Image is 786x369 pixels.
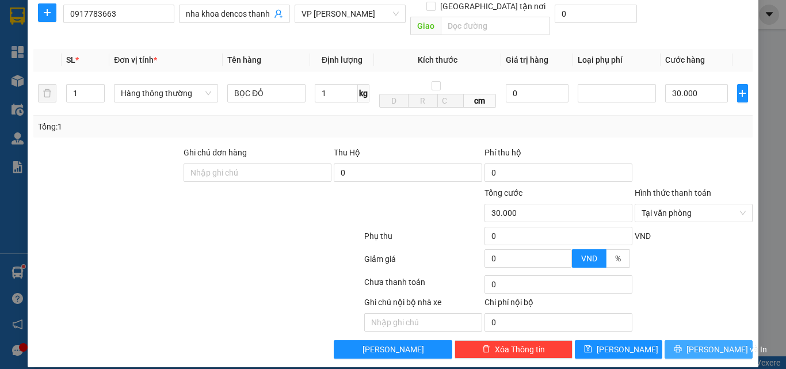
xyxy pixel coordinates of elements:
button: delete [38,84,56,102]
span: Giao [410,17,441,35]
input: C [437,94,464,108]
span: Giá trị hàng [506,55,548,64]
th: Loại phụ phí [573,49,661,71]
span: plus [39,8,56,17]
input: R [408,94,437,108]
span: user-add [274,9,283,18]
span: Tổng cước [484,188,522,197]
span: plus [738,89,747,98]
input: Cước giao hàng [555,5,637,23]
div: Giảm giá [363,253,483,273]
span: Thu Hộ [334,148,360,157]
span: Hàng thông thường [121,85,211,102]
span: VND [635,231,651,241]
span: Định lượng [322,55,363,64]
span: [PERSON_NAME] [363,343,424,356]
span: Tại văn phòng [642,204,746,222]
span: [PERSON_NAME] và In [686,343,767,356]
span: SL [66,55,75,64]
input: VD: Bàn, Ghế [227,84,306,102]
input: 0 [506,84,568,102]
span: Xóa Thông tin [495,343,545,356]
input: D [379,94,409,108]
div: Chưa thanh toán [363,276,483,296]
button: [PERSON_NAME] [334,340,452,359]
span: save [584,345,592,354]
span: printer [674,345,682,354]
button: deleteXóa Thông tin [455,340,573,359]
input: Dọc đường [441,17,550,35]
span: [PERSON_NAME] [597,343,658,356]
button: plus [38,3,56,22]
span: kg [358,84,369,102]
span: Tên hàng [227,55,261,64]
span: Kích thước [418,55,457,64]
label: Ghi chú đơn hàng [184,148,247,157]
span: Cước hàng [665,55,705,64]
span: Đơn vị tính [114,55,157,64]
input: Ghi chú đơn hàng [184,163,331,182]
button: printer[PERSON_NAME] và In [665,340,753,359]
div: Chi phí nội bộ [484,296,632,313]
button: plus [737,84,748,102]
div: Tổng: 1 [38,120,304,133]
span: VP LÊ HỒNG PHONG [302,5,399,22]
input: Nhập ghi chú [364,313,482,332]
div: Phụ thu [363,230,483,250]
span: delete [482,345,490,354]
div: Ghi chú nội bộ nhà xe [364,296,482,313]
span: VND [581,254,597,263]
span: cm [464,94,497,108]
button: save[PERSON_NAME] [575,340,663,359]
label: Hình thức thanh toán [635,188,711,197]
div: Phí thu hộ [484,146,632,163]
span: % [615,254,621,263]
